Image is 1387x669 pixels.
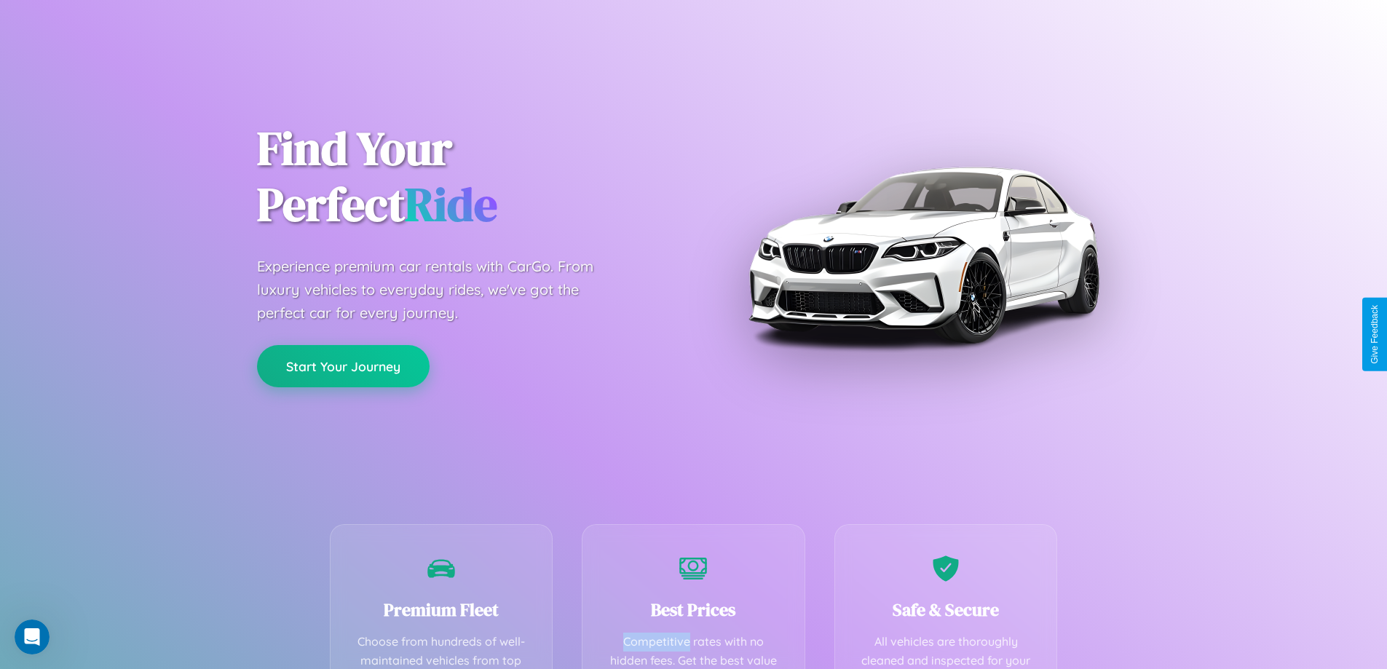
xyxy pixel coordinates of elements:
h1: Find Your Perfect [257,121,672,233]
img: Premium BMW car rental vehicle [741,73,1105,437]
button: Start Your Journey [257,345,430,387]
div: Give Feedback [1370,305,1380,364]
iframe: Intercom live chat [15,619,50,654]
h3: Safe & Secure [857,598,1035,622]
p: Experience premium car rentals with CarGo. From luxury vehicles to everyday rides, we've got the ... [257,255,621,325]
h3: Best Prices [604,598,783,622]
h3: Premium Fleet [352,598,531,622]
span: Ride [405,173,497,236]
